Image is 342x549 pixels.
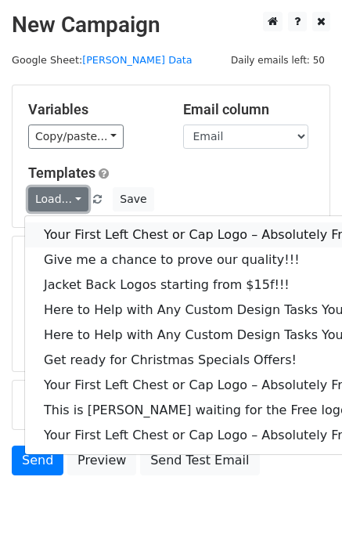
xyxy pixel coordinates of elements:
[28,101,160,118] h5: Variables
[28,164,95,181] a: Templates
[28,125,124,149] a: Copy/paste...
[82,54,192,66] a: [PERSON_NAME] Data
[12,12,330,38] h2: New Campaign
[140,446,259,475] a: Send Test Email
[28,187,88,211] a: Load...
[225,54,330,66] a: Daily emails left: 50
[225,52,330,69] span: Daily emails left: 50
[183,101,315,118] h5: Email column
[264,474,342,549] iframe: Chat Widget
[12,446,63,475] a: Send
[67,446,136,475] a: Preview
[12,54,193,66] small: Google Sheet:
[113,187,153,211] button: Save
